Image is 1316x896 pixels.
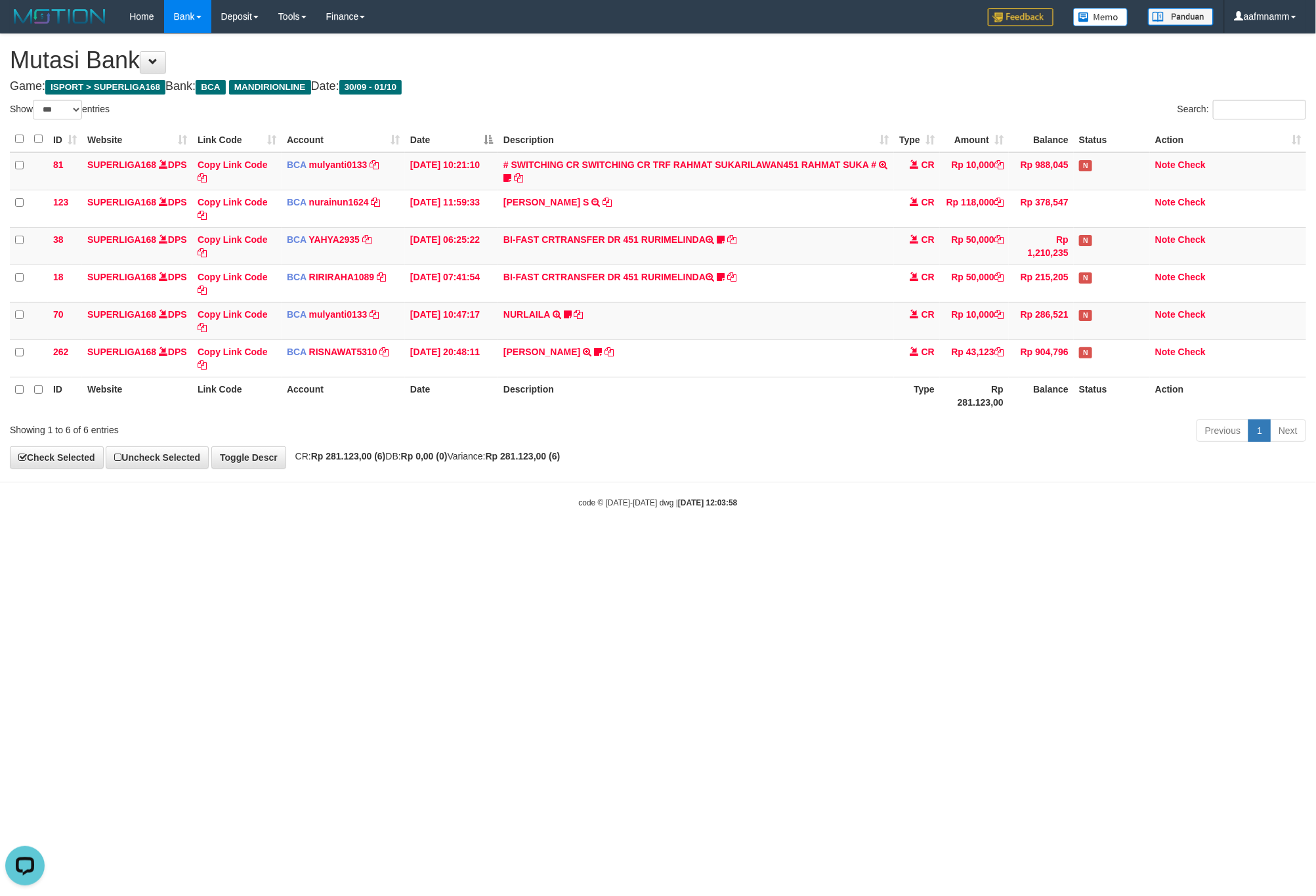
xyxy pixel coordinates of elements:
a: Check [1178,197,1206,207]
span: BCA [287,197,307,207]
span: 30/09 - 01/10 [339,80,402,95]
a: Copy nurainun1624 to clipboard [371,197,381,207]
span: 123 [53,197,68,207]
a: mulyanti0133 [309,160,368,170]
a: [PERSON_NAME] [503,347,580,357]
span: BCA [287,309,307,320]
a: Check [1178,234,1206,245]
span: CR [922,197,935,207]
a: RIRIRAHA1089 [309,272,375,282]
a: Copy Link Code [198,272,268,295]
a: Copy Rp 50,000 to clipboard [994,234,1004,245]
span: BCA [287,234,307,245]
a: YAHYA2935 [308,234,360,245]
span: CR [922,234,935,245]
span: Has Note [1079,310,1092,321]
td: [DATE] 11:59:33 [405,190,498,227]
a: Copy Rp 10,000 to clipboard [994,160,1004,170]
td: DPS [82,227,192,265]
a: Check Selected [10,446,104,469]
a: # SWITCHING CR SWITCHING CR TRF RAHMAT SUKARILAWAN451 RAHMAT SUKA # [503,160,876,170]
span: 18 [53,272,64,282]
a: SUPERLIGA168 [87,234,156,245]
td: BI-FAST CRTRANSFER DR 451 RURIMELINDA [498,265,894,302]
a: Note [1155,272,1176,282]
td: Rp 286,521 [1009,302,1074,339]
a: Check [1178,309,1206,320]
a: Copy YAHYA2935 to clipboard [362,234,371,245]
td: Rp 10,000 [940,152,1009,190]
a: Copy Link Code [198,309,268,333]
strong: Rp 281.123,00 (6) [311,451,386,461]
img: panduan.png [1148,8,1214,26]
td: [DATE] 10:47:17 [405,302,498,339]
span: BCA [196,80,225,95]
h1: Mutasi Bank [10,47,1306,74]
span: CR [922,272,935,282]
a: nurainun1624 [309,197,369,207]
span: ISPORT > SUPERLIGA168 [45,80,165,95]
a: Next [1270,419,1306,442]
td: [DATE] 10:21:10 [405,152,498,190]
a: Copy RIRIRAHA1089 to clipboard [377,272,386,282]
th: Action: activate to sort column ascending [1150,127,1306,152]
span: CR: DB: Variance: [289,451,561,461]
a: NURLAILA [503,309,550,320]
span: BCA [287,160,307,170]
a: Copy Link Code [198,160,268,183]
a: mulyanti0133 [309,309,368,320]
a: Copy Link Code [198,347,268,370]
th: Description: activate to sort column ascending [498,127,894,152]
th: Account [282,377,405,414]
td: Rp 904,796 [1009,339,1074,377]
a: SUPERLIGA168 [87,160,156,170]
a: Check [1178,347,1206,357]
a: Check [1178,272,1206,282]
th: Description [498,377,894,414]
a: Note [1155,234,1176,245]
a: Copy Rp 118,000 to clipboard [994,197,1004,207]
th: Date: activate to sort column descending [405,127,498,152]
strong: Rp 281.123,00 (6) [486,451,561,461]
img: Feedback.jpg [988,8,1053,26]
a: SUPERLIGA168 [87,272,156,282]
td: DPS [82,265,192,302]
td: Rp 1,210,235 [1009,227,1074,265]
th: Status [1074,127,1150,152]
th: ID [48,377,82,414]
small: code © [DATE]-[DATE] dwg | [579,498,738,507]
td: Rp 43,123 [940,339,1009,377]
img: MOTION_logo.png [10,7,110,26]
a: Check [1178,160,1206,170]
th: Type [894,377,940,414]
a: Copy Rp 50,000 to clipboard [994,272,1004,282]
a: Copy SRI WAHYUNI S to clipboard [603,197,612,207]
a: SUPERLIGA168 [87,197,156,207]
th: Amount: activate to sort column ascending [940,127,1009,152]
a: Note [1155,309,1176,320]
img: Button%20Memo.svg [1073,8,1128,26]
td: DPS [82,302,192,339]
a: SUPERLIGA168 [87,309,156,320]
label: Show entries [10,100,110,119]
span: BCA [287,272,307,282]
th: Date [405,377,498,414]
a: Note [1155,197,1176,207]
th: Balance [1009,127,1074,152]
td: DPS [82,190,192,227]
a: Uncheck Selected [106,446,209,469]
h4: Game: Bank: Date: [10,80,1306,93]
a: Copy Rp 43,123 to clipboard [994,347,1004,357]
th: Website: activate to sort column ascending [82,127,192,152]
th: ID: activate to sort column ascending [48,127,82,152]
span: MANDIRIONLINE [229,80,311,95]
td: Rp 988,045 [1009,152,1074,190]
td: Rp 378,547 [1009,190,1074,227]
span: 262 [53,347,68,357]
a: SUPERLIGA168 [87,347,156,357]
span: 38 [53,234,64,245]
td: Rp 50,000 [940,265,1009,302]
a: Copy YOSI EFENDI to clipboard [605,347,614,357]
th: Account: activate to sort column ascending [282,127,405,152]
td: [DATE] 06:25:22 [405,227,498,265]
